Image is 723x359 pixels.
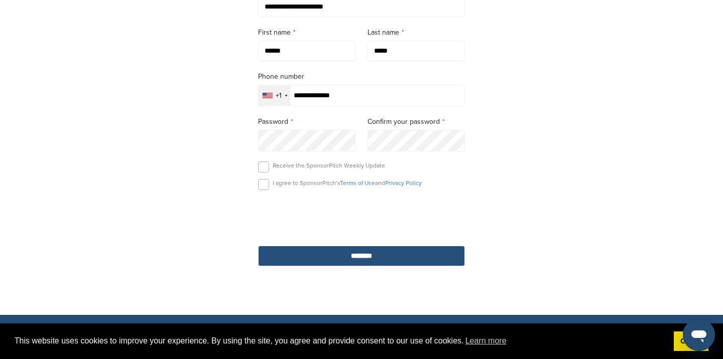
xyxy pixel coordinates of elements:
iframe: reCAPTCHA [304,202,419,231]
div: +1 [276,92,282,99]
label: Confirm your password [368,116,465,127]
p: Receive the SponsorPitch Weekly Update [273,161,385,169]
a: learn more about cookies [464,333,508,348]
a: dismiss cookie message [674,331,708,351]
p: I agree to SponsorPitch’s and [273,179,422,187]
label: First name [258,27,355,38]
span: This website uses cookies to improve your experience. By using the site, you agree and provide co... [15,333,666,348]
label: Last name [368,27,465,38]
div: Selected country [259,85,291,106]
label: Phone number [258,71,465,82]
iframe: Button to launch messaging window [683,319,715,351]
a: Privacy Policy [385,179,422,187]
a: Terms of Use [340,179,375,187]
label: Password [258,116,355,127]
